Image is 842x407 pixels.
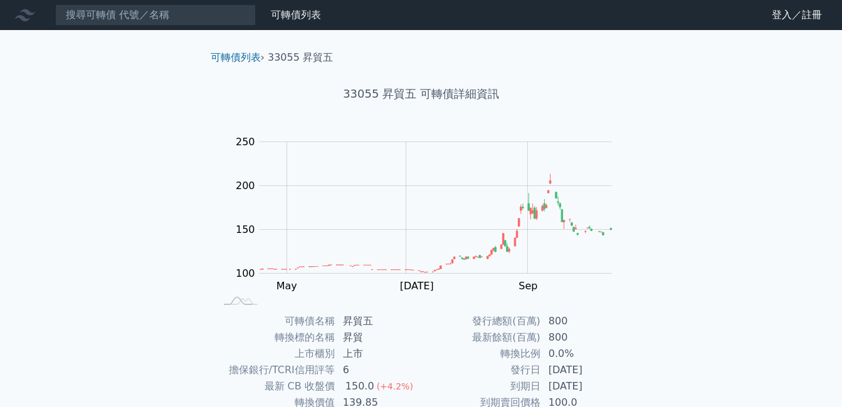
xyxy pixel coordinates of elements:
td: 轉換比例 [421,346,541,362]
td: 可轉債名稱 [216,313,335,329]
div: 150.0 [343,379,377,394]
td: 上市 [335,346,421,362]
td: 到期日 [421,378,541,394]
input: 搜尋可轉債 代號／名稱 [55,4,256,26]
td: 上市櫃別 [216,346,335,362]
td: 擔保銀行/TCRI信用評等 [216,362,335,378]
li: 33055 昇貿五 [268,50,333,65]
td: 最新餘額(百萬) [421,329,541,346]
td: 800 [541,313,627,329]
tspan: 200 [236,180,255,192]
tspan: 150 [236,224,255,235]
tspan: 100 [236,267,255,279]
h1: 33055 昇貿五 可轉債詳細資訊 [201,85,642,103]
td: 800 [541,329,627,346]
td: 發行日 [421,362,541,378]
td: 6 [335,362,421,378]
td: [DATE] [541,362,627,378]
td: 發行總額(百萬) [421,313,541,329]
span: (+4.2%) [377,381,413,391]
a: 登入／註冊 [762,5,832,25]
td: [DATE] [541,378,627,394]
tspan: Sep [518,280,537,292]
tspan: May [276,280,297,292]
tspan: [DATE] [400,280,434,292]
tspan: 250 [236,136,255,148]
g: Chart [229,136,631,317]
a: 可轉債列表 [211,51,261,63]
td: 轉換標的名稱 [216,329,335,346]
td: 昇貿五 [335,313,421,329]
a: 可轉債列表 [271,9,321,21]
li: › [211,50,265,65]
td: 0.0% [541,346,627,362]
td: 最新 CB 收盤價 [216,378,335,394]
td: 昇貿 [335,329,421,346]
